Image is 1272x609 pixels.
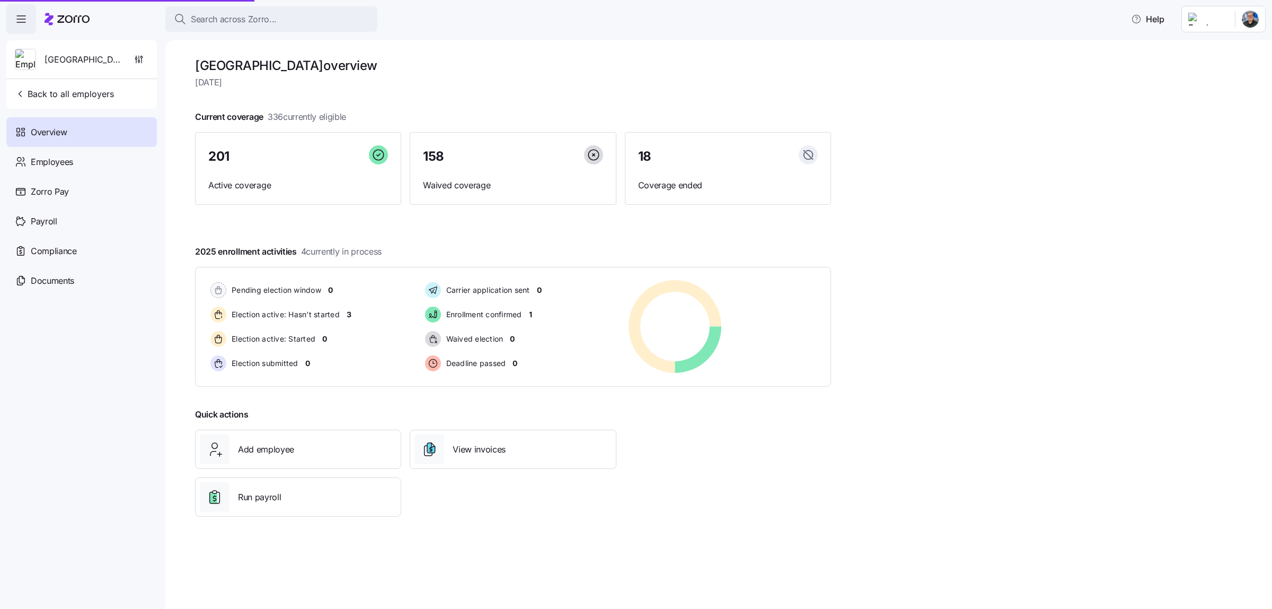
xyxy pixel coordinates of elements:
[6,117,157,147] a: Overview
[228,309,340,320] span: Election active: Hasn't started
[322,334,327,344] span: 0
[228,334,315,344] span: Election active: Started
[1242,11,1259,28] img: 881f64db-862a-4d68-9582-1fb6ded42eab-1729177958311.jpeg
[638,150,651,163] span: 18
[1188,13,1226,25] img: Employer logo
[328,285,333,295] span: 0
[513,358,517,369] span: 0
[453,443,506,456] span: View invoices
[347,309,351,320] span: 3
[6,177,157,206] a: Zorro Pay
[15,88,114,100] span: Back to all employers
[31,215,57,228] span: Payroll
[6,206,157,236] a: Payroll
[1123,8,1173,30] button: Help
[191,13,277,26] span: Search across Zorro...
[510,334,515,344] span: 0
[31,155,73,169] span: Employees
[423,179,603,192] span: Waived coverage
[31,185,69,198] span: Zorro Pay
[529,309,532,320] span: 1
[443,334,503,344] span: Waived election
[6,236,157,266] a: Compliance
[11,83,118,105] button: Back to all employers
[268,110,346,124] span: 336 currently eligible
[45,53,121,66] span: [GEOGRAPHIC_DATA]
[195,76,831,89] span: [DATE]
[228,358,298,369] span: Election submitted
[1131,13,1164,25] span: Help
[537,285,542,295] span: 0
[31,245,77,258] span: Compliance
[228,285,321,295] span: Pending election window
[6,147,157,177] a: Employees
[31,126,67,139] span: Overview
[301,245,382,258] span: 4 currently in process
[6,266,157,295] a: Documents
[208,179,388,192] span: Active coverage
[443,285,530,295] span: Carrier application sent
[208,150,229,163] span: 201
[638,179,818,192] span: Coverage ended
[238,491,281,504] span: Run payroll
[165,6,377,32] button: Search across Zorro...
[15,49,36,71] img: Employer logo
[443,309,522,320] span: Enrollment confirmed
[443,358,506,369] span: Deadline passed
[423,150,444,163] span: 158
[195,110,346,124] span: Current coverage
[31,274,74,288] span: Documents
[305,358,310,369] span: 0
[195,57,831,74] h1: [GEOGRAPHIC_DATA] overview
[195,408,249,421] span: Quick actions
[195,245,382,258] span: 2025 enrollment activities
[238,443,294,456] span: Add employee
